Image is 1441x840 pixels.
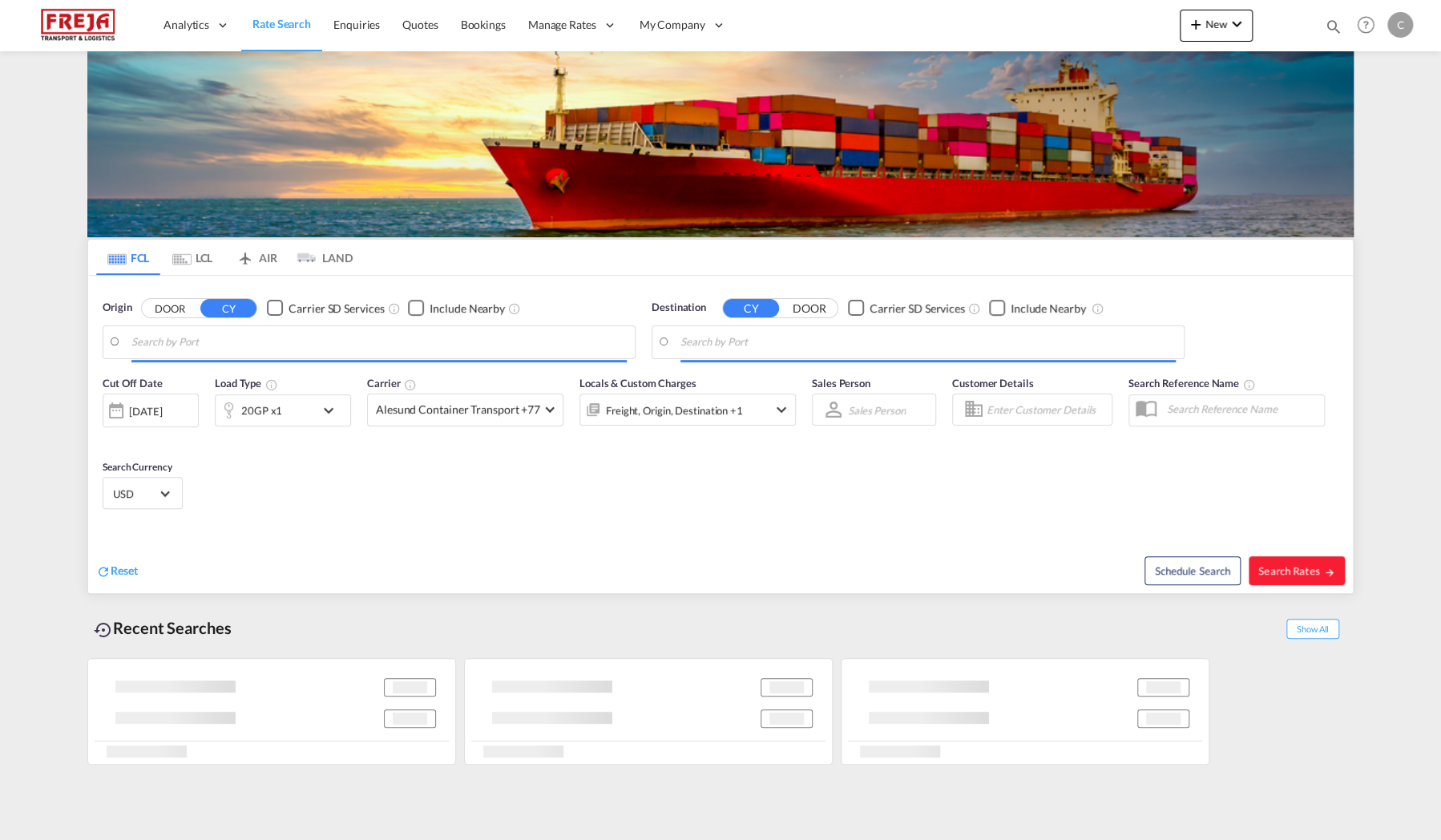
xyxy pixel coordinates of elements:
span: Search Currency [103,461,172,473]
md-icon: icon-chevron-down [319,401,346,420]
div: Recent Searches [87,610,238,646]
md-icon: Unchecked: Search for CY (Container Yard) services for all selected carriers.Checked : Search for... [968,302,981,315]
div: Freight Origin Destination Factory Stuffingicon-chevron-down [579,394,796,426]
span: Rate Search [252,17,311,30]
md-icon: icon-airplane [236,248,255,260]
span: Search Reference Name [1128,377,1256,390]
span: USD [113,487,158,501]
button: CY [200,299,256,317]
md-checkbox: Checkbox No Ink [267,300,384,317]
md-icon: icon-plus 400-fg [1186,14,1205,34]
span: Locals & Custom Charges [579,377,696,390]
md-icon: icon-arrow-right [1324,567,1335,578]
span: Load Type [215,377,278,390]
input: Search by Port [131,330,627,354]
md-tab-item: LCL [160,240,224,275]
div: icon-magnify [1325,18,1342,42]
md-pagination-wrapper: Use the left and right arrow keys to navigate between tabs [96,240,353,275]
md-checkbox: Checkbox No Ink [989,300,1086,317]
span: Quotes [402,18,438,31]
div: Origin DOOR CY Checkbox No InkUnchecked: Search for CY (Container Yard) services for all selected... [88,276,1353,593]
div: Freight Origin Destination Factory Stuffing [606,399,743,422]
div: Include Nearby [1011,301,1086,317]
md-tab-item: AIR [224,240,289,275]
md-icon: Unchecked: Ignores neighbouring ports when fetching rates.Checked : Includes neighbouring ports w... [1091,302,1104,315]
md-select: Sales Person [846,398,907,422]
md-icon: icon-backup-restore [94,620,113,640]
span: Manage Rates [528,17,596,33]
div: icon-refreshReset [96,563,138,580]
span: Bookings [461,18,506,31]
md-icon: Unchecked: Search for CY (Container Yard) services for all selected carriers.Checked : Search for... [387,302,400,315]
span: Destination [652,300,706,316]
span: Enquiries [333,18,380,31]
md-icon: Your search will be saved by the below given name [1243,378,1256,391]
input: Search by Port [680,330,1176,354]
button: icon-plus 400-fgNewicon-chevron-down [1180,10,1253,42]
span: Reset [111,563,138,577]
span: Carrier [367,377,417,390]
md-icon: icon-information-outline [265,378,278,391]
md-icon: icon-chevron-down [1227,14,1246,34]
button: Search Ratesicon-arrow-right [1249,556,1345,585]
div: Help [1352,11,1387,40]
img: 586607c025bf11f083711d99603023e7.png [24,7,132,43]
md-icon: icon-refresh [96,564,111,579]
md-tab-item: FCL [96,240,160,275]
div: [DATE] [103,394,199,427]
button: DOOR [142,299,198,317]
input: Search Reference Name [1159,397,1324,421]
md-tab-item: LAND [289,240,353,275]
span: Show All [1286,619,1339,639]
span: Customer Details [952,377,1033,390]
span: Analytics [163,17,209,33]
div: 20GP x1icon-chevron-down [215,394,351,426]
md-checkbox: Checkbox No Ink [408,300,505,317]
span: Alesund Container Transport +77 [376,402,540,418]
md-icon: icon-magnify [1325,18,1342,35]
span: New [1186,18,1246,30]
span: Search Rates [1258,564,1335,577]
button: Note: By default Schedule search will only considerorigin ports, destination ports and cut off da... [1144,556,1241,585]
div: Carrier SD Services [870,301,965,317]
span: Help [1352,11,1379,38]
div: [DATE] [129,404,162,418]
md-icon: The selected Trucker/Carrierwill be displayed in the rate results If the rates are from another f... [404,378,417,391]
md-checkbox: Checkbox No Ink [848,300,965,317]
md-datepicker: Select [103,426,115,447]
md-icon: Unchecked: Ignores neighbouring ports when fetching rates.Checked : Includes neighbouring ports w... [508,302,521,315]
md-select: Select Currency: $ USDUnited States Dollar [111,482,174,505]
div: C [1387,12,1413,38]
md-icon: icon-chevron-down [772,400,791,419]
input: Enter Customer Details [987,398,1107,422]
span: My Company [640,17,705,33]
span: Cut Off Date [103,377,163,390]
div: Include Nearby [430,301,505,317]
button: DOOR [781,299,838,317]
span: Origin [103,300,131,316]
button: CY [723,299,779,317]
span: Sales Person [812,377,870,390]
div: 20GP x1 [241,399,282,422]
img: LCL+%26+FCL+BACKGROUND.png [87,51,1354,237]
div: Carrier SD Services [289,301,384,317]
